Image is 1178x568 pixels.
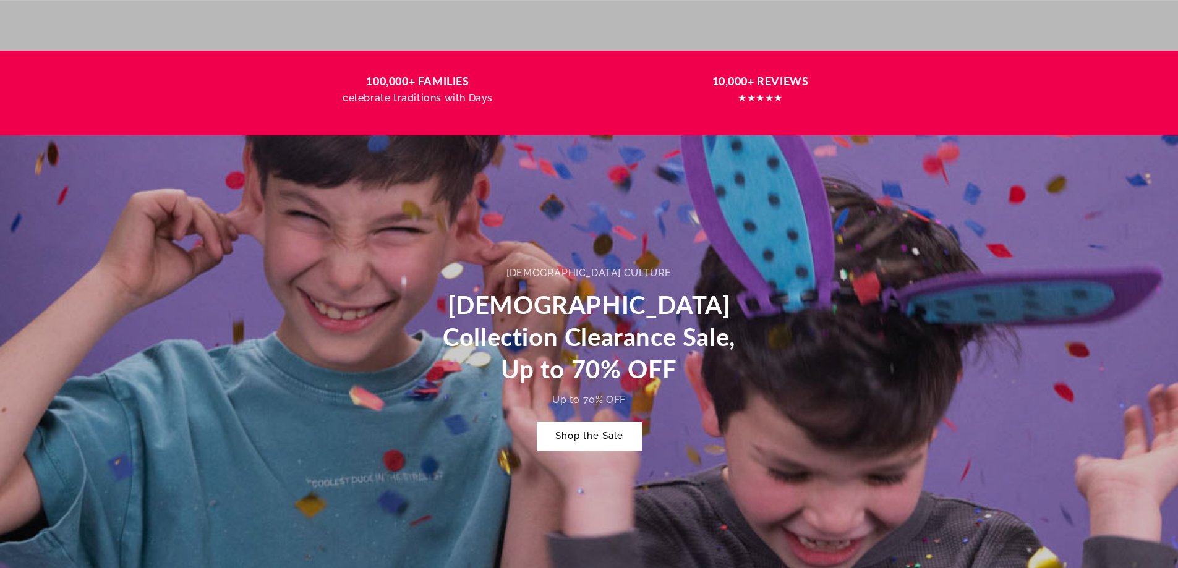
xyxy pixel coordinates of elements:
div: [DEMOGRAPHIC_DATA] CULTURE [506,265,672,282]
a: Shop the Sale [537,422,642,451]
p: ★★★★★ [601,90,920,108]
h3: 10,000+ REVIEWS [601,73,920,90]
span: Up to 70% OFF [552,394,626,405]
p: celebrate traditions with Days [258,90,578,108]
h2: [DEMOGRAPHIC_DATA] Collection Clearance Sale, Up to 70% OFF [442,289,736,385]
h3: 100,000+ FAMILIES [258,73,578,90]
